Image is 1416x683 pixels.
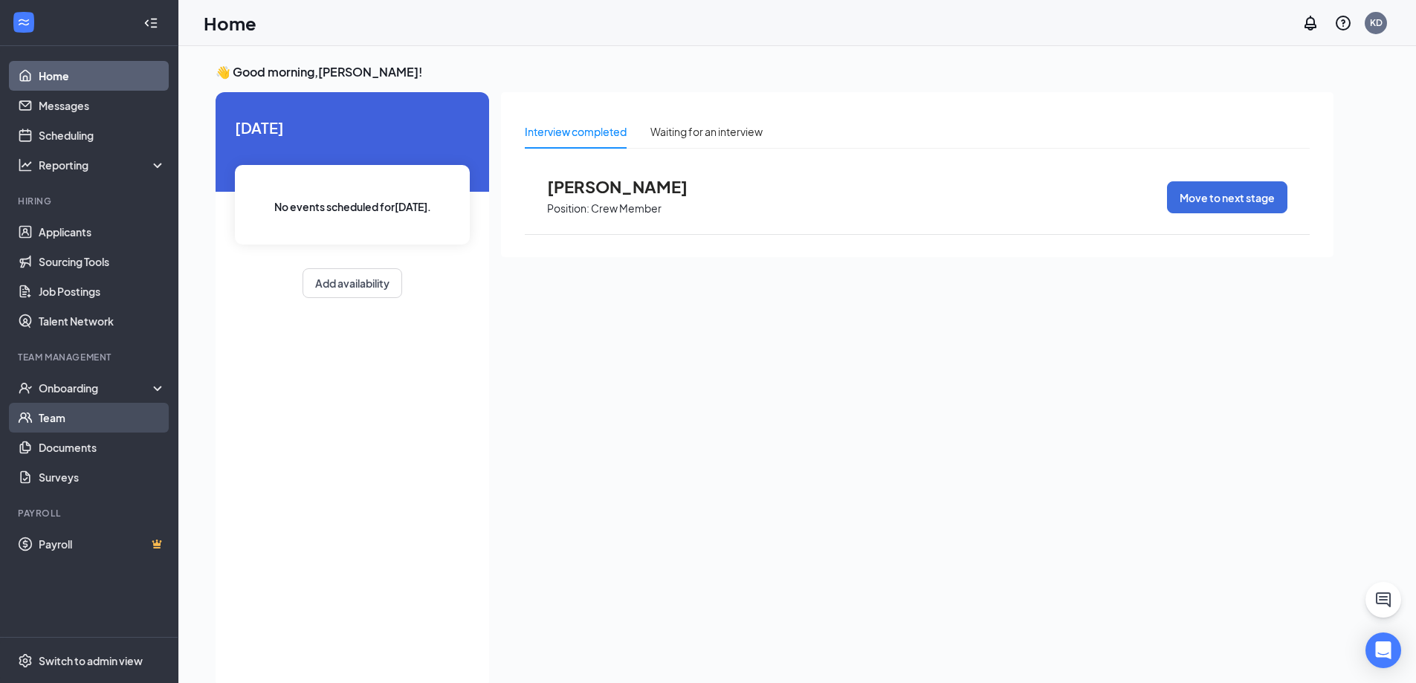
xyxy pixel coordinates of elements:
[18,653,33,668] svg: Settings
[1167,181,1287,213] button: Move to next stage
[39,158,167,172] div: Reporting
[39,529,166,559] a: PayrollCrown
[204,10,256,36] h1: Home
[1334,14,1352,32] svg: QuestionInfo
[547,201,589,216] p: Position:
[39,381,153,395] div: Onboarding
[39,61,166,91] a: Home
[591,201,662,216] p: Crew Member
[216,64,1333,80] h3: 👋 Good morning, [PERSON_NAME] !
[39,120,166,150] a: Scheduling
[39,433,166,462] a: Documents
[39,217,166,247] a: Applicants
[1302,14,1319,32] svg: Notifications
[18,507,163,519] div: Payroll
[39,247,166,276] a: Sourcing Tools
[1374,591,1392,609] svg: ChatActive
[650,123,763,140] div: Waiting for an interview
[39,91,166,120] a: Messages
[18,158,33,172] svg: Analysis
[1365,632,1401,668] div: Open Intercom Messenger
[235,116,470,139] span: [DATE]
[39,403,166,433] a: Team
[39,306,166,336] a: Talent Network
[39,462,166,492] a: Surveys
[18,381,33,395] svg: UserCheck
[18,351,163,363] div: Team Management
[274,198,431,215] span: No events scheduled for [DATE] .
[143,16,158,30] svg: Collapse
[16,15,31,30] svg: WorkstreamLogo
[547,177,711,196] span: [PERSON_NAME]
[303,268,402,298] button: Add availability
[39,276,166,306] a: Job Postings
[39,653,143,668] div: Switch to admin view
[18,195,163,207] div: Hiring
[1365,582,1401,618] button: ChatActive
[525,123,627,140] div: Interview completed
[1370,16,1383,29] div: KD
